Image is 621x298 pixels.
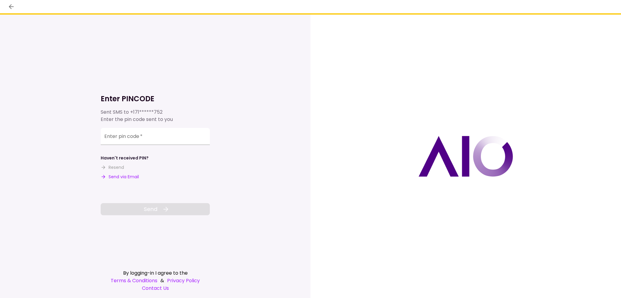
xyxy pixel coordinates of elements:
button: Send [101,203,210,215]
a: Terms & Conditions [111,277,157,284]
span: Send [144,205,157,213]
div: & [101,277,210,284]
h1: Enter PINCODE [101,94,210,104]
button: Resend [101,164,124,171]
div: Haven't received PIN? [101,155,149,161]
button: back [6,2,16,12]
a: Contact Us [101,284,210,292]
button: Send via Email [101,174,139,180]
a: Privacy Policy [167,277,200,284]
div: Sent SMS to Enter the pin code sent to you [101,109,210,123]
img: AIO logo [418,136,513,177]
div: By logging-in I agree to the [101,269,210,277]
